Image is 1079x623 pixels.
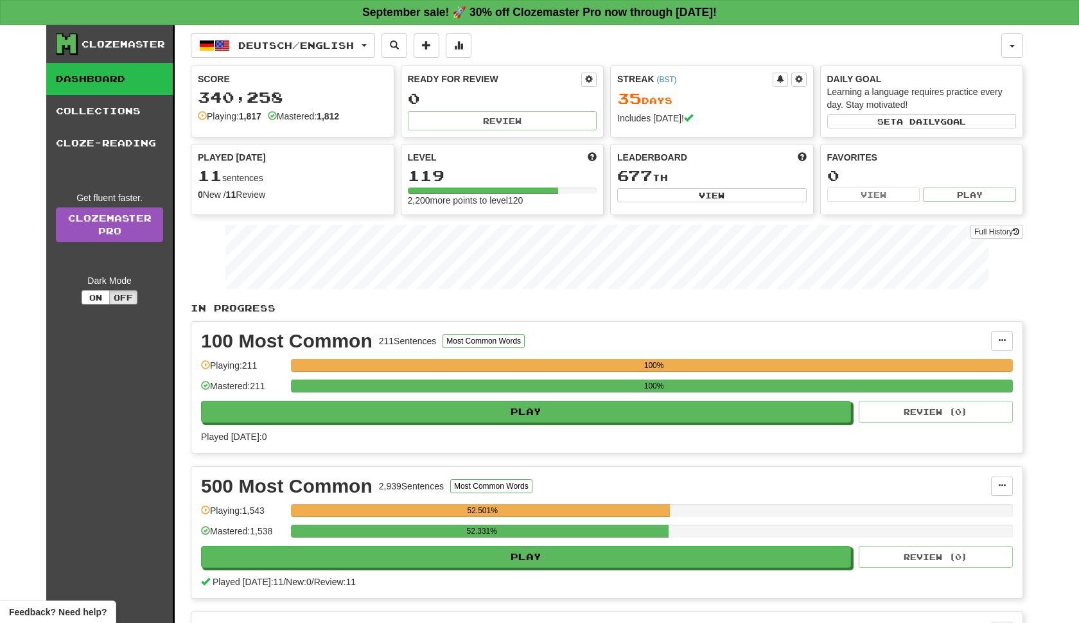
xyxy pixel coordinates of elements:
span: 11 [198,166,222,184]
div: Day s [617,91,807,107]
div: 100% [295,380,1013,392]
span: Played [DATE]: 0 [201,432,267,442]
span: 677 [617,166,653,184]
div: Dark Mode [56,274,163,287]
div: 0 [408,91,597,107]
div: 2,200 more points to level 120 [408,194,597,207]
span: / [283,577,286,587]
strong: 1,817 [239,111,261,121]
div: 211 Sentences [379,335,437,347]
div: 0 [827,168,1017,184]
a: (BST) [656,75,676,84]
div: Includes [DATE]! [617,112,807,125]
span: Score more points to level up [588,151,597,164]
div: 100% [295,359,1013,372]
button: Most Common Words [443,334,525,348]
a: Dashboard [46,63,173,95]
div: Learning a language requires practice every day. Stay motivated! [827,85,1017,111]
div: Clozemaster [82,38,165,51]
span: Open feedback widget [9,606,107,619]
button: On [82,290,110,304]
button: Off [109,290,137,304]
div: 119 [408,168,597,184]
button: Search sentences [382,33,407,58]
a: ClozemasterPro [56,207,163,242]
button: Full History [970,225,1023,239]
span: This week in points, UTC [798,151,807,164]
div: th [617,168,807,184]
button: More stats [446,33,471,58]
div: 100 Most Common [201,331,373,351]
strong: 0 [198,189,203,200]
span: a daily [897,117,940,126]
a: Collections [46,95,173,127]
div: Ready for Review [408,73,582,85]
div: 340,258 [198,89,387,105]
div: Daily Goal [827,73,1017,85]
div: Score [198,73,387,85]
div: Get fluent faster. [56,191,163,204]
div: Mastered: [268,110,339,123]
div: 2,939 Sentences [379,480,444,493]
span: 35 [617,89,642,107]
strong: 11 [226,189,236,200]
div: Mastered: 1,538 [201,525,285,546]
button: Add sentence to collection [414,33,439,58]
button: Review (0) [859,401,1013,423]
strong: September sale! 🚀 30% off Clozemaster Pro now through [DATE]! [362,6,717,19]
span: Played [DATE]: 11 [213,577,283,587]
button: Play [923,188,1016,202]
div: Playing: [198,110,261,123]
div: Playing: 211 [201,359,285,380]
span: Leaderboard [617,151,687,164]
span: / [311,577,314,587]
div: Mastered: 211 [201,380,285,401]
div: 52.501% [295,504,670,517]
a: Cloze-Reading [46,127,173,159]
button: View [827,188,920,202]
div: Streak [617,73,773,85]
button: Play [201,401,851,423]
div: Favorites [827,151,1017,164]
div: Playing: 1,543 [201,504,285,525]
strong: 1,812 [317,111,339,121]
button: Review [408,111,597,130]
span: Review: 11 [314,577,356,587]
button: Play [201,546,851,568]
span: Played [DATE] [198,151,266,164]
div: sentences [198,168,387,184]
button: Seta dailygoal [827,114,1017,128]
button: Deutsch/English [191,33,375,58]
div: 52.331% [295,525,669,538]
span: Level [408,151,437,164]
p: In Progress [191,302,1023,315]
button: Most Common Words [450,479,532,493]
span: New: 0 [286,577,311,587]
span: Deutsch / English [238,40,354,51]
div: 500 Most Common [201,477,373,496]
button: Review (0) [859,546,1013,568]
div: New / Review [198,188,387,201]
button: View [617,188,807,202]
